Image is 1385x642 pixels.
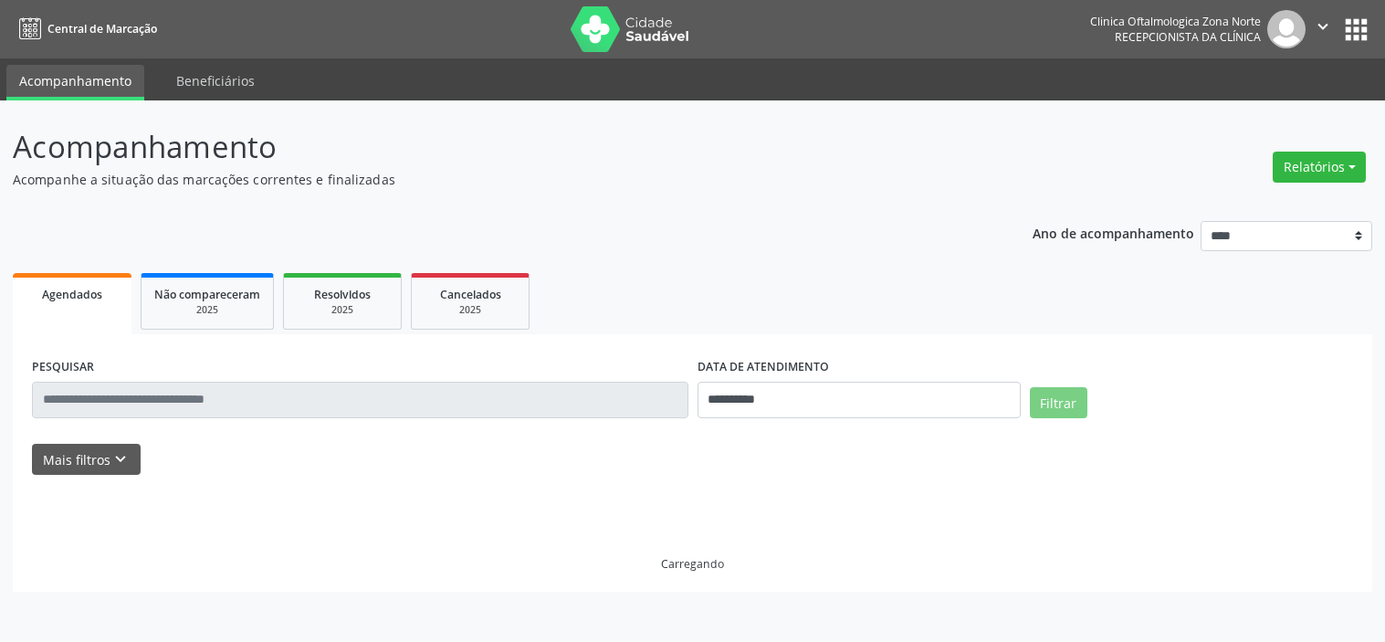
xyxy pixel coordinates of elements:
[1306,10,1340,48] button: 
[425,303,516,317] div: 2025
[698,353,829,382] label: DATA DE ATENDIMENTO
[1273,152,1366,183] button: Relatórios
[1090,14,1261,29] div: Clinica Oftalmologica Zona Norte
[440,287,501,302] span: Cancelados
[661,556,724,572] div: Carregando
[13,14,157,44] a: Central de Marcação
[1267,10,1306,48] img: img
[110,449,131,469] i: keyboard_arrow_down
[154,303,260,317] div: 2025
[1030,387,1087,418] button: Filtrar
[1115,29,1261,45] span: Recepcionista da clínica
[6,65,144,100] a: Acompanhamento
[297,303,388,317] div: 2025
[314,287,371,302] span: Resolvidos
[163,65,268,97] a: Beneficiários
[13,170,964,189] p: Acompanhe a situação das marcações correntes e finalizadas
[47,21,157,37] span: Central de Marcação
[154,287,260,302] span: Não compareceram
[1313,16,1333,37] i: 
[1033,221,1194,244] p: Ano de acompanhamento
[1340,14,1372,46] button: apps
[32,353,94,382] label: PESQUISAR
[42,287,102,302] span: Agendados
[32,444,141,476] button: Mais filtroskeyboard_arrow_down
[13,124,964,170] p: Acompanhamento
